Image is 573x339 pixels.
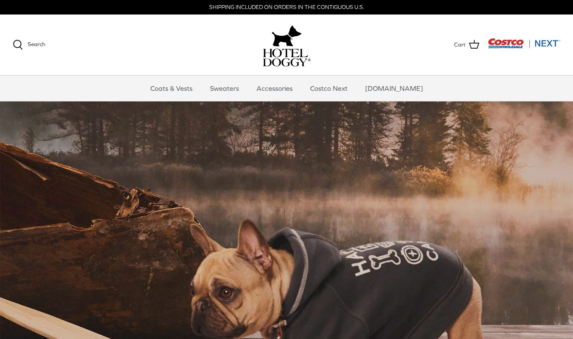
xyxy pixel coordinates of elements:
[454,41,466,49] span: Cart
[488,43,560,50] a: Visit Costco Next
[357,75,431,101] a: [DOMAIN_NAME]
[488,38,560,49] img: Costco Next
[28,41,45,47] span: Search
[302,75,355,101] a: Costco Next
[272,23,302,49] img: hoteldoggy.com
[202,75,247,101] a: Sweaters
[249,75,300,101] a: Accessories
[454,39,479,50] a: Cart
[263,49,311,67] img: hoteldoggycom
[263,23,311,67] a: hoteldoggy.com hoteldoggycom
[13,40,45,50] a: Search
[143,75,200,101] a: Coats & Vests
